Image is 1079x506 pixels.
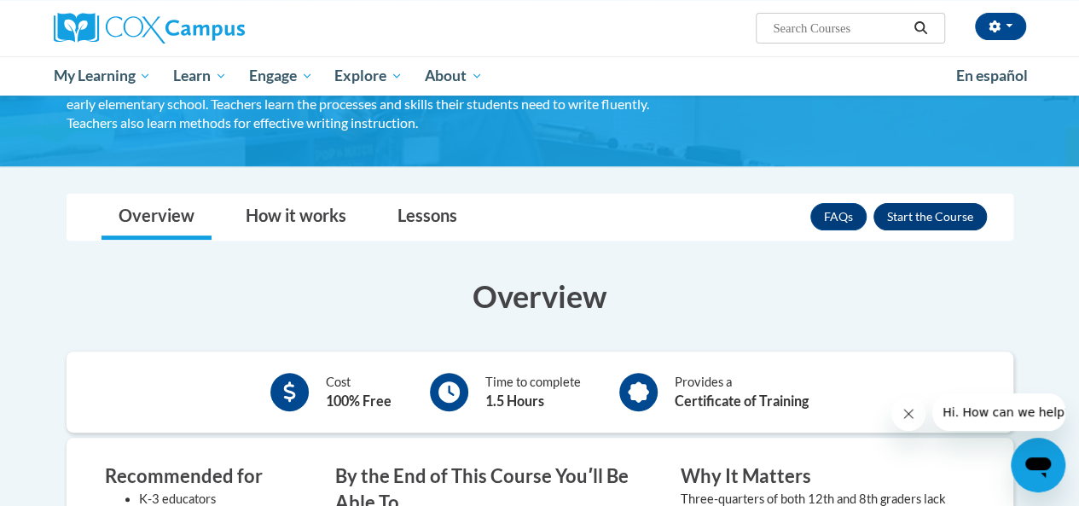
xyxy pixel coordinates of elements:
[771,18,908,38] input: Search Courses
[334,66,403,86] span: Explore
[810,203,867,230] a: FAQs
[54,13,361,44] a: Cox Campus
[43,56,163,96] a: My Learning
[675,373,809,411] div: Provides a
[326,393,392,409] b: 100% Free
[414,56,494,96] a: About
[10,12,138,26] span: Hi. How can we help?
[67,275,1013,317] h3: Overview
[41,56,1039,96] div: Main menu
[102,195,212,240] a: Overview
[873,203,987,230] button: Enroll
[425,66,483,86] span: About
[932,393,1065,431] iframe: Message from company
[326,373,392,411] div: Cost
[485,373,581,411] div: Time to complete
[975,13,1026,40] button: Account Settings
[238,56,324,96] a: Engage
[485,393,544,409] b: 1.5 Hours
[956,67,1028,84] span: En español
[908,18,933,38] button: Search
[891,397,925,431] iframe: Close message
[53,66,151,86] span: My Learning
[249,66,313,86] span: Engage
[681,463,975,490] h3: Why It Matters
[54,13,245,44] img: Cox Campus
[675,393,809,409] b: Certificate of Training
[173,66,227,86] span: Learn
[162,56,238,96] a: Learn
[323,56,414,96] a: Explore
[229,195,363,240] a: How it works
[945,58,1039,94] a: En español
[380,195,474,240] a: Lessons
[105,463,284,490] h3: Recommended for
[1011,438,1065,492] iframe: Button to launch messaging window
